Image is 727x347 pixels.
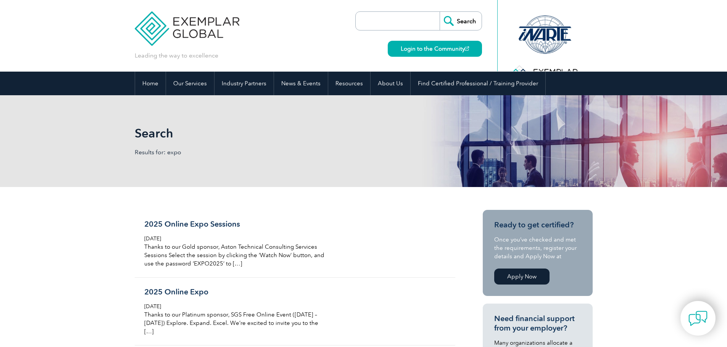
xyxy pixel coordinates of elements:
a: Resources [328,72,370,95]
p: Once you’ve checked and met the requirements, register your details and Apply Now at [494,235,581,261]
a: Apply Now [494,269,550,285]
h1: Search [135,126,428,141]
a: About Us [371,72,410,95]
a: 2025 Online Expo Sessions [DATE] Thanks to our Gold sponsor, Aston Technical Consulting Services ... [135,210,455,278]
a: Home [135,72,166,95]
span: [DATE] [144,235,161,242]
input: Search [440,12,482,30]
a: Find Certified Professional / Training Provider [411,72,545,95]
a: 2025 Online Expo [DATE] Thanks to our Platinum sponsor, SGS Free Online Event ([DATE] – [DATE]) E... [135,278,455,345]
a: News & Events [274,72,328,95]
img: contact-chat.png [688,309,708,328]
p: Thanks to our Platinum sponsor, SGS Free Online Event ([DATE] – [DATE]) Explore. Expand. Excel. W... [144,310,325,336]
span: [DATE] [144,303,161,310]
p: Leading the way to excellence [135,51,218,60]
p: Results for: expo [135,148,364,157]
h3: 2025 Online Expo Sessions [144,219,325,229]
img: open_square.png [465,46,469,51]
a: Login to the Community [388,41,482,57]
h3: Need financial support from your employer? [494,314,581,333]
h3: 2025 Online Expo [144,287,325,297]
h3: Ready to get certified? [494,220,581,230]
a: Industry Partners [214,72,274,95]
a: Our Services [166,72,214,95]
p: Thanks to our Gold sponsor, Aston Technical Consulting Services Sessions Select the session by cl... [144,243,325,268]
